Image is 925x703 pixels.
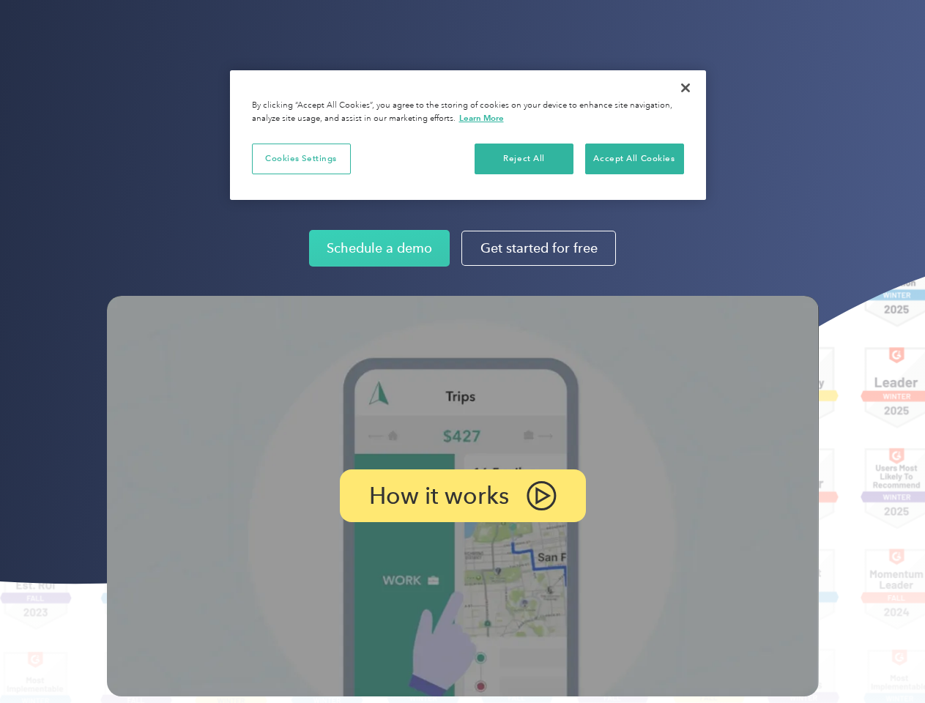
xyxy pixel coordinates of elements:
[459,113,504,123] a: More information about your privacy, opens in a new tab
[252,100,684,125] div: By clicking “Accept All Cookies”, you agree to the storing of cookies on your device to enhance s...
[230,70,706,200] div: Cookie banner
[252,144,351,174] button: Cookies Settings
[475,144,573,174] button: Reject All
[669,72,702,104] button: Close
[461,231,616,266] a: Get started for free
[230,70,706,200] div: Privacy
[309,230,450,267] a: Schedule a demo
[585,144,684,174] button: Accept All Cookies
[369,487,509,505] p: How it works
